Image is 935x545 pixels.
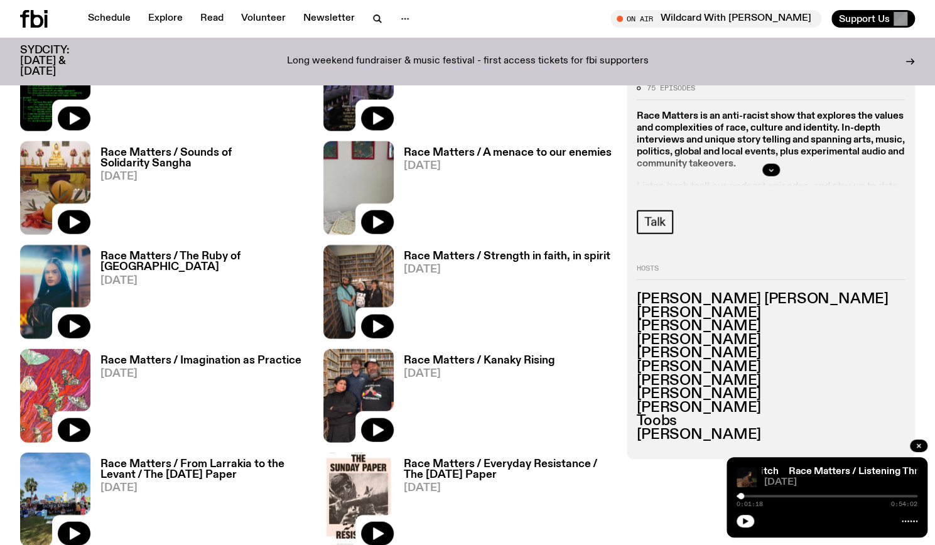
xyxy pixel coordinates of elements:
h3: Race Matters / Everyday Resistance / The [DATE] Paper [404,459,612,480]
h3: Race Matters / Kanaky Rising [404,355,555,366]
img: Jubah stands demure and strong in front of the camera. She's wearing a black patent corset on top... [20,245,90,338]
img: Shareeka, Ethan and Rosco stand in the fbi music library. They look into the camera directly. Ros... [323,349,394,443]
span: 0:54:02 [891,501,917,507]
button: On AirWildcard With [PERSON_NAME] [610,10,821,28]
h3: Race Matters / A menace to our enemies [404,148,612,158]
a: Race Matters / Black trans revolution[DATE] [394,44,595,131]
h3: [PERSON_NAME] [637,428,905,441]
img: Mohammad, Sara and Aiysha stand in the music library looking strong but soft as a trio [323,245,394,338]
h3: Race Matters / The Ruby of [GEOGRAPHIC_DATA] [100,251,308,272]
span: [DATE] [404,483,612,494]
a: Race Matters / Imagination as Practice[DATE] [90,355,301,443]
h3: [PERSON_NAME] [637,306,905,320]
a: Explore [141,10,190,28]
p: Long weekend fundraiser & music festival - first access tickets for fbi supporters [287,56,649,67]
h3: Race Matters / Sounds of Solidarity Sangha [100,148,308,169]
h3: [PERSON_NAME] [PERSON_NAME] [637,292,905,306]
a: Read [193,10,231,28]
h3: SYDCITY: [DATE] & [DATE] [20,45,100,77]
span: [DATE] [100,483,308,494]
a: Race Matters / To be the songline that outlives the corroded disk[DATE] [90,44,308,131]
span: Support Us [839,13,890,24]
a: Newsletter [296,10,362,28]
span: [DATE] [100,369,301,379]
a: Schedule [80,10,138,28]
h3: [PERSON_NAME] [637,346,905,360]
h3: [PERSON_NAME] [637,319,905,333]
img: An offering of fruit and native leaves in the foreground with a golden buddha statue and alter in... [20,141,90,235]
span: [DATE] [100,276,308,286]
a: Race Matters / Strength in faith, in spirit[DATE] [394,251,610,338]
h3: Toobs [637,414,905,428]
button: Support Us [831,10,915,28]
span: Talk [644,215,666,229]
h3: [PERSON_NAME] [637,360,905,374]
img: Fetle crouches in a park at night. They are wearing a long brown garment and looking solemnly int... [737,467,757,487]
span: [DATE] [100,171,308,182]
h3: [PERSON_NAME] [637,387,905,401]
span: 75 episodes [647,84,695,91]
a: Talk [637,210,673,234]
span: [DATE] [404,161,612,171]
a: Race Matters / Sounds of Solidarity Sangha[DATE] [90,148,308,235]
a: Race Matters / The Ruby of [GEOGRAPHIC_DATA][DATE] [90,251,308,338]
h3: [PERSON_NAME] [637,374,905,387]
a: Race Matters / Listening Through Glitch [597,467,779,477]
span: [DATE] [404,264,610,275]
h3: [PERSON_NAME] [637,333,905,347]
a: Race Matters / A menace to our enemies[DATE] [394,148,612,235]
img: A pile of open journals on a table top, a blank white wall and three painting framed [323,141,394,235]
span: [DATE] [404,369,555,379]
h3: Race Matters / Strength in faith, in spirit [404,251,610,262]
img: A hand-drawn texta drawing of colourful moths with waves of red and magenta in the background [20,349,90,443]
span: [DATE] [764,478,917,487]
a: Race Matters / Kanaky Rising[DATE] [394,355,555,443]
h3: Race Matters / From Larrakia to the Levant / The [DATE] Paper [100,459,308,480]
h3: [PERSON_NAME] [637,401,905,414]
strong: Race Matters is an anti-racist show that explores the values and complexities of race, culture an... [637,111,905,169]
h2: Hosts [637,264,905,279]
a: Volunteer [234,10,293,28]
span: 0:01:18 [737,501,763,507]
h3: Race Matters / Imagination as Practice [100,355,301,366]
